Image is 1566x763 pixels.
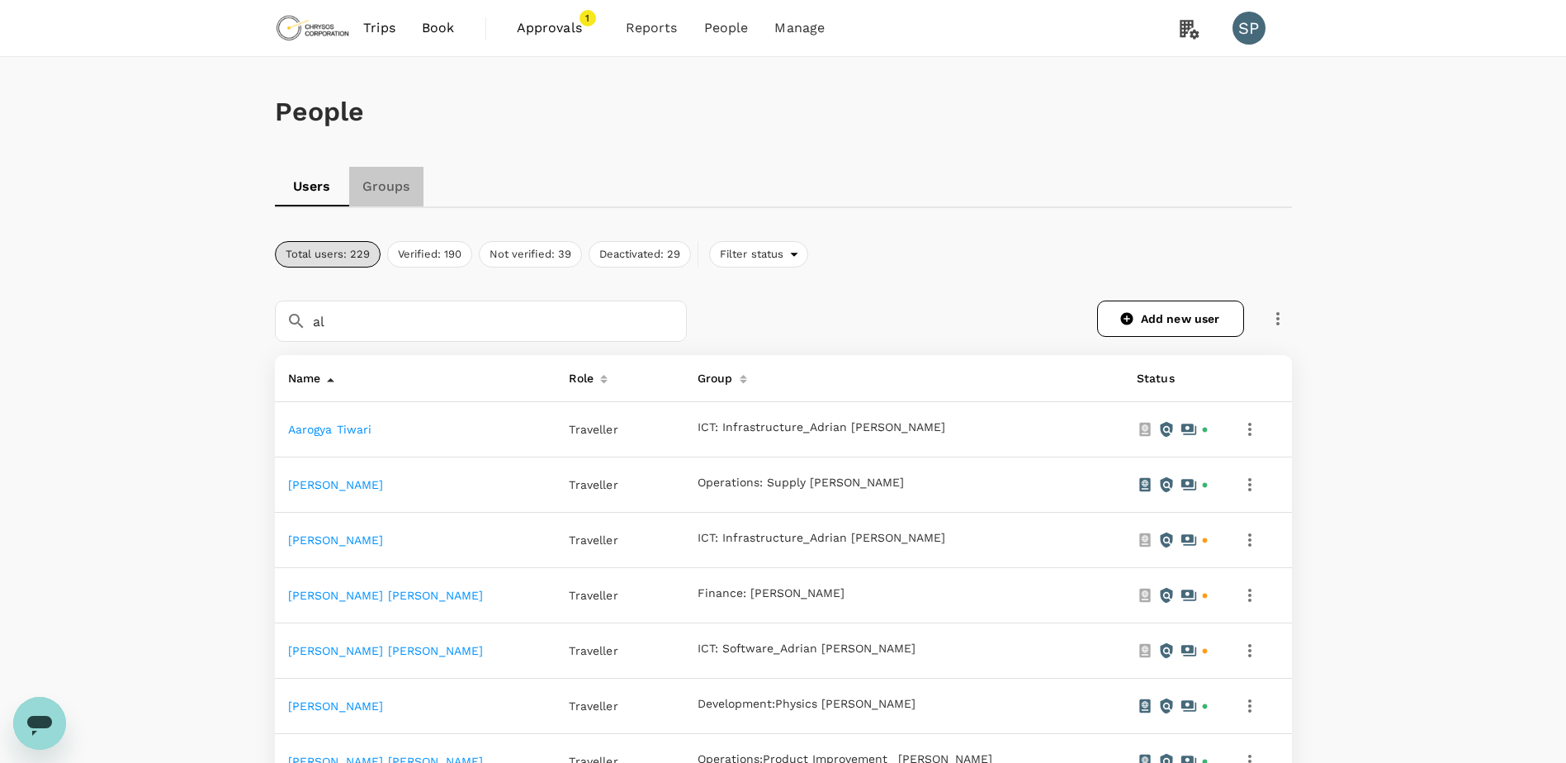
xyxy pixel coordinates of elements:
button: ICT: Infrastructure_Adrian [PERSON_NAME] [698,532,945,545]
span: Traveller [569,699,617,713]
span: Book [422,18,455,38]
button: ICT: Infrastructure_Adrian [PERSON_NAME] [698,421,945,434]
span: Traveller [569,423,617,436]
div: Group [691,362,733,388]
span: Reports [626,18,678,38]
a: Add new user [1097,301,1244,337]
span: 1 [580,10,596,26]
iframe: Button to launch messaging window [13,697,66,750]
a: [PERSON_NAME] [288,533,384,547]
a: [PERSON_NAME] [288,699,384,713]
span: Filter status [710,247,791,263]
div: Role [562,362,594,388]
button: Total users: 229 [275,241,381,268]
span: Traveller [569,644,617,657]
th: Status [1124,355,1223,402]
a: [PERSON_NAME] [PERSON_NAME] [288,644,484,657]
span: Approvals [517,18,599,38]
span: Traveller [569,478,617,491]
a: Users [275,167,349,206]
button: Verified: 190 [387,241,472,268]
span: Trips [363,18,395,38]
a: Groups [349,167,423,206]
input: Search for a user [313,301,687,342]
span: Traveller [569,589,617,602]
a: [PERSON_NAME] [288,478,384,491]
button: Deactivated: 29 [589,241,691,268]
button: Operations: Supply [PERSON_NAME] [698,476,904,490]
div: SP [1232,12,1266,45]
button: ICT: Software_Adrian [PERSON_NAME] [698,642,915,656]
div: Name [282,362,321,388]
button: Not verified: 39 [479,241,582,268]
button: Development:Physics [PERSON_NAME] [698,698,915,711]
span: Manage [774,18,825,38]
button: Finance: [PERSON_NAME] [698,587,845,600]
a: [PERSON_NAME] [PERSON_NAME] [288,589,484,602]
a: Aarogya Tiwari [288,423,372,436]
span: People [704,18,749,38]
div: Filter status [709,241,809,268]
h1: People [275,97,1292,127]
img: Chrysos Corporation [275,10,351,46]
span: Traveller [569,533,617,547]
